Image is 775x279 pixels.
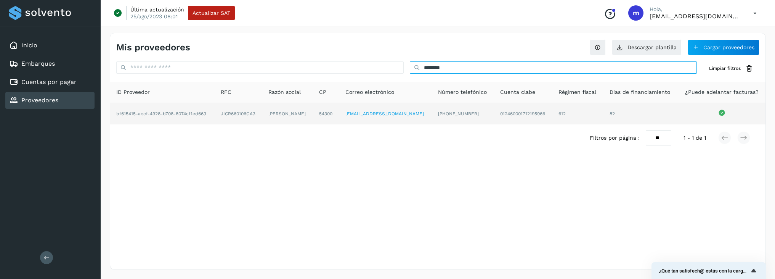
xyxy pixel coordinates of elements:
td: 82 [603,103,678,124]
button: Actualizar SAT [188,6,235,20]
a: Cuentas por pagar [21,78,77,85]
div: Inicio [5,37,95,54]
span: ¿Qué tan satisfech@ estás con la carga de tus proveedores? [659,268,749,274]
a: Embarques [21,60,55,67]
div: Proveedores [5,92,95,109]
button: Cargar proveedores [688,39,759,55]
p: macosta@avetransportes.com [650,13,741,20]
span: RFC [221,88,231,96]
span: Limpiar filtros [709,65,741,72]
span: 1 - 1 de 1 [684,134,706,142]
td: 54300 [313,103,339,124]
span: Correo electrónico [345,88,394,96]
td: [PERSON_NAME] [262,103,313,124]
span: Cuenta clabe [500,88,535,96]
span: Días de financiamiento [610,88,670,96]
span: ID Proveedor [116,88,150,96]
p: Última actualización [130,6,184,13]
td: 012460001712195966 [494,103,552,124]
span: Filtros por página : [590,134,640,142]
span: Razón social [268,88,301,96]
td: JICR660106GA3 [215,103,263,124]
a: Inicio [21,42,37,49]
div: Embarques [5,55,95,72]
h4: Mis proveedores [116,42,190,53]
span: ¿Puede adelantar facturas? [685,88,759,96]
span: Régimen fiscal [558,88,596,96]
span: [PHONE_NUMBER] [438,111,479,116]
div: Cuentas por pagar [5,74,95,90]
p: Hola, [650,6,741,13]
span: Actualizar SAT [193,10,230,16]
span: CP [319,88,326,96]
button: Descargar plantilla [612,39,682,55]
td: 612 [552,103,603,124]
span: Número telefónico [438,88,487,96]
button: Limpiar filtros [703,61,759,76]
p: 25/ago/2023 08:01 [130,13,178,20]
button: Mostrar encuesta - ¿Qué tan satisfech@ estás con la carga de tus proveedores? [659,266,758,275]
a: [EMAIL_ADDRESS][DOMAIN_NAME] [345,111,424,116]
td: bf615415-accf-4928-b708-8074cf1ed663 [110,103,215,124]
a: Proveedores [21,97,58,104]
